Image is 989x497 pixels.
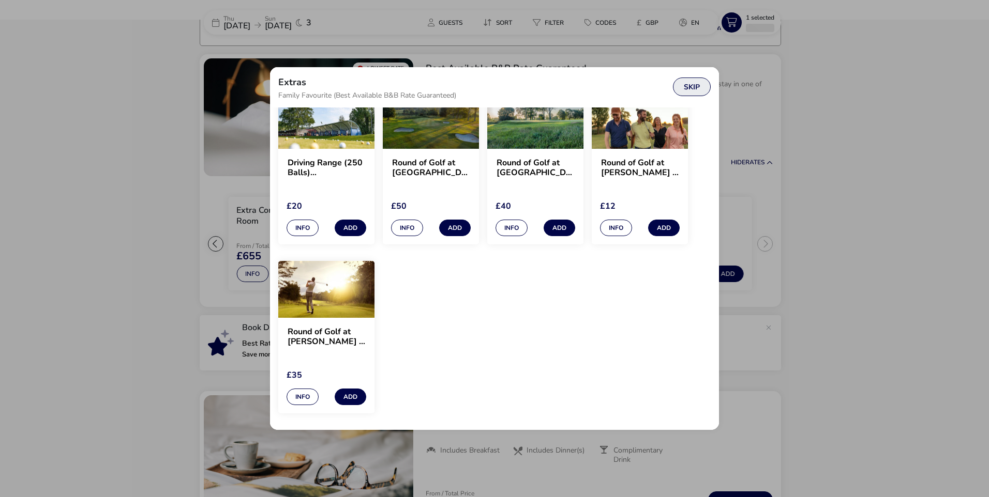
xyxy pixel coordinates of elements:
[496,220,528,236] button: Info
[287,389,319,405] button: Info
[600,200,616,212] span: £12
[288,158,365,178] h2: Driving Range (250 Balls) [PERSON_NAME]
[287,200,302,212] span: £20
[439,220,471,236] button: Add
[278,92,456,99] span: Family Favourite (Best Available B&B Rate Guaranteed)
[391,220,423,236] button: Info
[391,200,407,212] span: £50
[496,200,511,212] span: £40
[392,158,470,178] h2: Round of Golf at [GEOGRAPHIC_DATA] GC – 18-Hole (Dufferin Course)
[270,67,719,429] div: extras selection modal
[497,158,574,178] h2: Round of Golf at [GEOGRAPHIC_DATA] GC – 18-Hole (Ava Course)
[600,220,632,236] button: Info
[335,220,366,236] button: Add
[673,77,711,96] button: Skip
[287,220,319,236] button: Info
[287,369,302,381] span: £35
[278,77,306,87] h2: Extras
[544,220,575,236] button: Add
[648,220,680,236] button: Add
[601,158,679,178] h2: Round of Golf at [PERSON_NAME] – 18-Hole (Par 3)
[288,327,365,347] h2: Round of Golf at [PERSON_NAME] – 18-Hole (Championship)
[335,389,366,405] button: Add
